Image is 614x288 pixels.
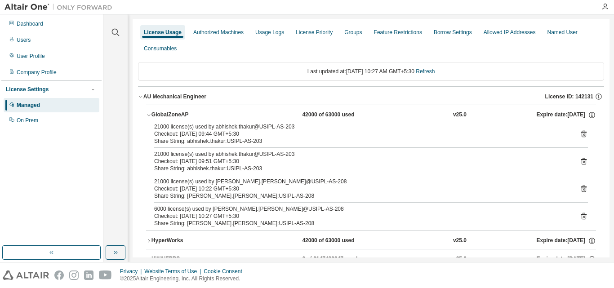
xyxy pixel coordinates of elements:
div: Share String: [PERSON_NAME].[PERSON_NAME]:USIPL-AS-208 [154,220,566,227]
div: Website Terms of Use [144,268,204,275]
div: HWAIFPBS [151,255,232,263]
div: Share String: abhishek.thakur:USIPL-AS-203 [154,137,566,145]
div: Last updated at: [DATE] 10:27 AM GMT+5:30 [138,62,604,81]
div: v25.0 [453,255,467,263]
p: © 2025 Altair Engineering, Inc. All Rights Reserved. [120,275,248,283]
img: linkedin.svg [84,270,93,280]
div: On Prem [17,117,38,124]
div: Privacy [120,268,144,275]
div: GlobalZoneAP [151,111,232,119]
div: License Usage [144,29,182,36]
div: Allowed IP Addresses [484,29,536,36]
div: 21000 license(s) used by abhishek.thakur@USIPL-AS-203 [154,123,566,130]
div: License Priority [296,29,333,36]
div: Share String: [PERSON_NAME].[PERSON_NAME]:USIPL-AS-208 [154,192,566,199]
div: License Settings [6,86,49,93]
div: 6000 license(s) used by [PERSON_NAME].[PERSON_NAME]@USIPL-AS-208 [154,205,566,213]
div: Checkout: [DATE] 10:22 GMT+5:30 [154,185,566,192]
div: Checkout: [DATE] 10:27 GMT+5:30 [154,213,566,220]
button: GlobalZoneAP42000 of 63000 usedv25.0Expire date:[DATE] [146,105,596,125]
div: Expire date: [DATE] [536,237,596,245]
div: Borrow Settings [434,29,472,36]
div: 21000 license(s) used by [PERSON_NAME].[PERSON_NAME]@USIPL-AS-208 [154,178,566,185]
div: Named User [547,29,577,36]
div: Expire date: [DATE] [536,111,596,119]
div: Managed [17,102,40,109]
div: Company Profile [17,69,57,76]
button: HyperWorks42000 of 63000 usedv25.0Expire date:[DATE] [146,231,596,251]
div: HyperWorks [151,237,232,245]
div: Feature Restrictions [374,29,422,36]
div: Cookie Consent [204,268,247,275]
div: User Profile [17,53,45,60]
div: Usage Logs [255,29,284,36]
span: License ID: 142131 [545,93,593,100]
div: Expire date: [DATE] [536,255,596,263]
img: altair_logo.svg [3,270,49,280]
div: Share String: abhishek.thakur:USIPL-AS-203 [154,165,566,172]
img: Altair One [4,3,117,12]
img: facebook.svg [54,270,64,280]
div: Users [17,36,31,44]
div: Dashboard [17,20,43,27]
div: 0 of 2147483647 used [302,255,383,263]
div: Checkout: [DATE] 09:51 GMT+5:30 [154,158,566,165]
div: AU Mechanical Engineer [143,93,206,100]
img: youtube.svg [99,270,112,280]
a: Refresh [416,68,435,75]
img: instagram.svg [69,270,79,280]
div: v25.0 [453,237,467,245]
div: 21000 license(s) used by abhishek.thakur@USIPL-AS-203 [154,151,566,158]
div: Consumables [144,45,177,52]
div: Authorized Machines [193,29,244,36]
div: 42000 of 63000 used [302,111,383,119]
button: AU Mechanical EngineerLicense ID: 142131 [138,87,604,106]
button: HWAIFPBS0 of 2147483647 usedv25.0Expire date:[DATE] [151,249,596,269]
div: Groups [344,29,362,36]
div: Checkout: [DATE] 09:44 GMT+5:30 [154,130,566,137]
div: 42000 of 63000 used [302,237,383,245]
div: v25.0 [453,111,467,119]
